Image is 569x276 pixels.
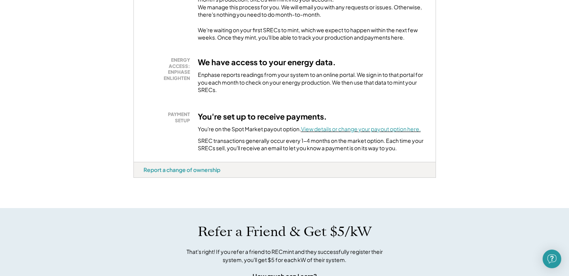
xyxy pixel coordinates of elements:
div: ENERGY ACCESS: ENPHASE ENLIGHTEN [147,57,190,81]
div: Report a change of ownership [144,166,220,173]
h3: We have access to your energy data. [198,57,336,67]
div: ncmbmtha - MD 1.5x (BT) [133,178,160,181]
div: SREC transactions generally occur every 1-4 months on the market option. Each time your SRECs sel... [198,137,426,152]
h1: Refer a Friend & Get $5/kW [198,224,372,240]
h3: You're set up to receive payments. [198,111,327,122]
div: We're waiting on your first SRECs to mint, which we expect to happen within the next few weeks. O... [198,26,426,42]
div: Open Intercom Messenger [543,250,561,268]
a: View details or change your payout option here. [301,125,421,132]
div: That's right! If you refer a friend to RECmint and they successfully register their system, you'l... [178,248,391,264]
div: PAYMENT SETUP [147,111,190,123]
div: Enphase reports readings from your system to an online portal. We sign in to that portal for you ... [198,71,426,94]
div: You're on the Spot Market payout option. [198,125,421,133]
